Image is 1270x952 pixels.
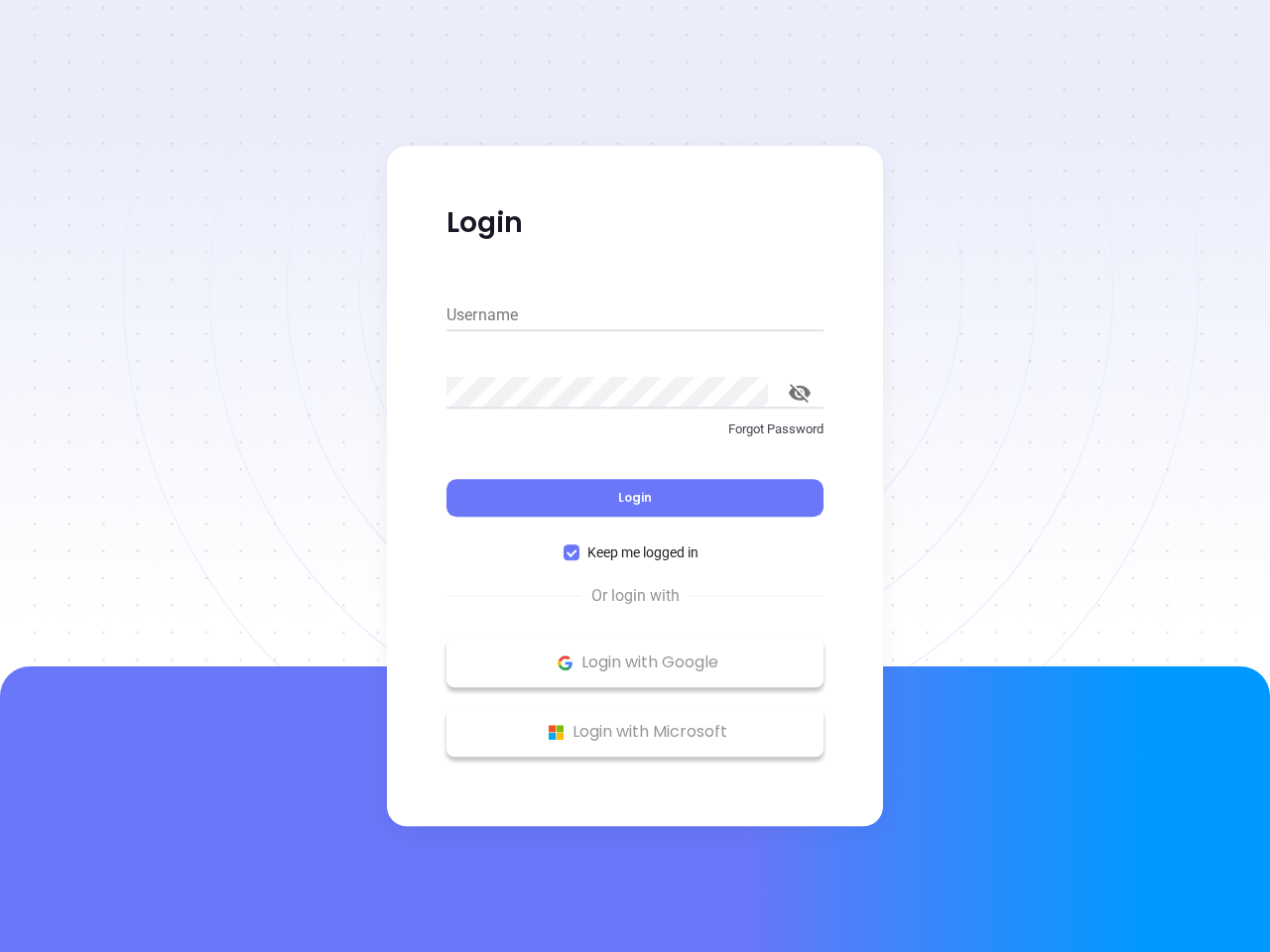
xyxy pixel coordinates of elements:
p: Login with Google [456,648,814,677]
button: Microsoft Logo Login with Microsoft [446,707,824,757]
button: Google Logo Login with Google [446,638,824,687]
p: Login [446,205,824,241]
img: Microsoft Logo [544,720,569,745]
span: Keep me logged in [579,541,706,563]
span: Login [618,489,652,506]
span: Or login with [581,584,690,608]
button: Login [446,479,824,517]
img: Google Logo [553,651,577,675]
p: Login with Microsoft [456,717,814,747]
p: Forgot Password [446,419,824,439]
a: Forgot Password [446,419,824,455]
button: toggle password visibility [776,369,824,416]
